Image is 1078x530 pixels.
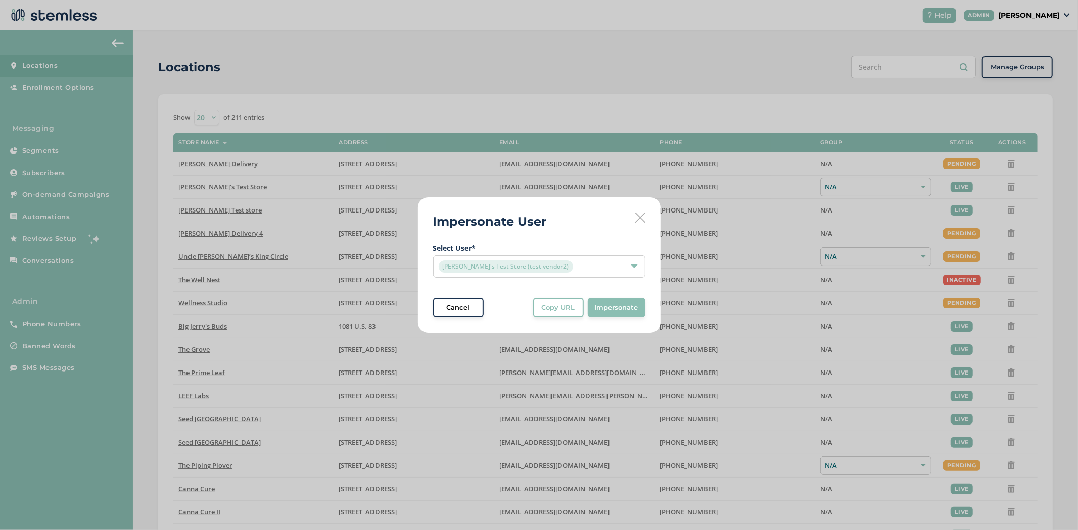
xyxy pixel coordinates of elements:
[447,303,470,313] span: Cancel
[533,298,584,318] button: Copy URL
[595,303,638,313] span: Impersonate
[433,298,484,318] button: Cancel
[439,260,573,273] span: [PERSON_NAME]'s Test Store (test vendor2)
[1027,482,1078,530] iframe: Chat Widget
[588,298,645,318] button: Impersonate
[542,303,575,313] span: Copy URL
[433,243,645,253] label: Select User
[433,213,547,231] h2: Impersonate User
